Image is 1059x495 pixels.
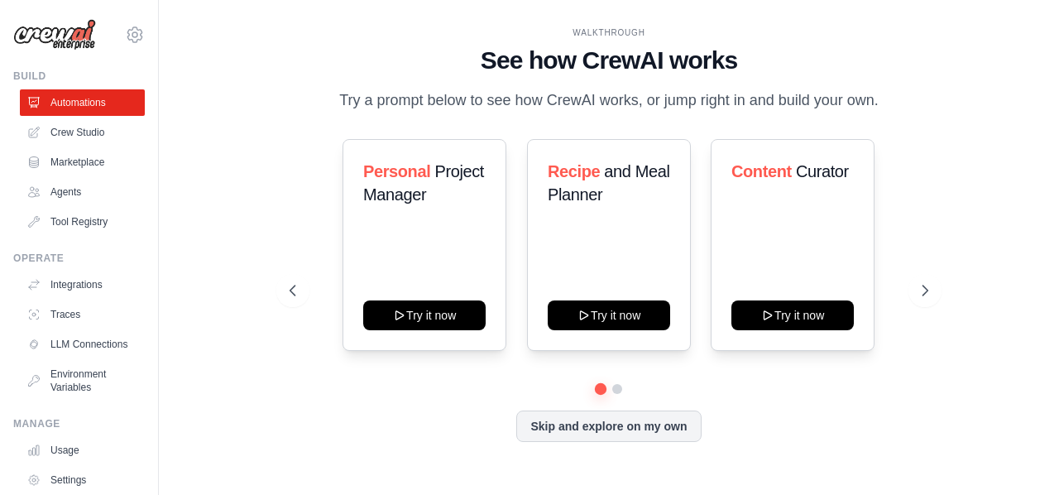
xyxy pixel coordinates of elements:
a: Crew Studio [20,119,145,146]
div: Operate [13,252,145,265]
button: Skip and explore on my own [516,411,701,442]
a: Settings [20,467,145,493]
iframe: Chat Widget [976,416,1059,495]
a: Usage [20,437,145,464]
span: Recipe [548,162,600,180]
div: Manage [13,417,145,430]
button: Try it now [731,300,854,330]
a: Integrations [20,272,145,298]
span: Personal [363,162,430,180]
span: Content [731,162,792,180]
a: Traces [20,301,145,328]
span: Curator [796,162,849,180]
h1: See how CrewAI works [290,46,927,75]
a: Automations [20,89,145,116]
p: Try a prompt below to see how CrewAI works, or jump right in and build your own. [331,89,887,113]
a: LLM Connections [20,331,145,358]
button: Try it now [548,300,670,330]
a: Tool Registry [20,209,145,235]
button: Try it now [363,300,486,330]
a: Marketplace [20,149,145,175]
a: Agents [20,179,145,205]
div: WALKTHROUGH [290,26,927,39]
img: Logo [13,19,96,50]
a: Environment Variables [20,361,145,401]
div: Build [13,70,145,83]
span: and Meal Planner [548,162,669,204]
